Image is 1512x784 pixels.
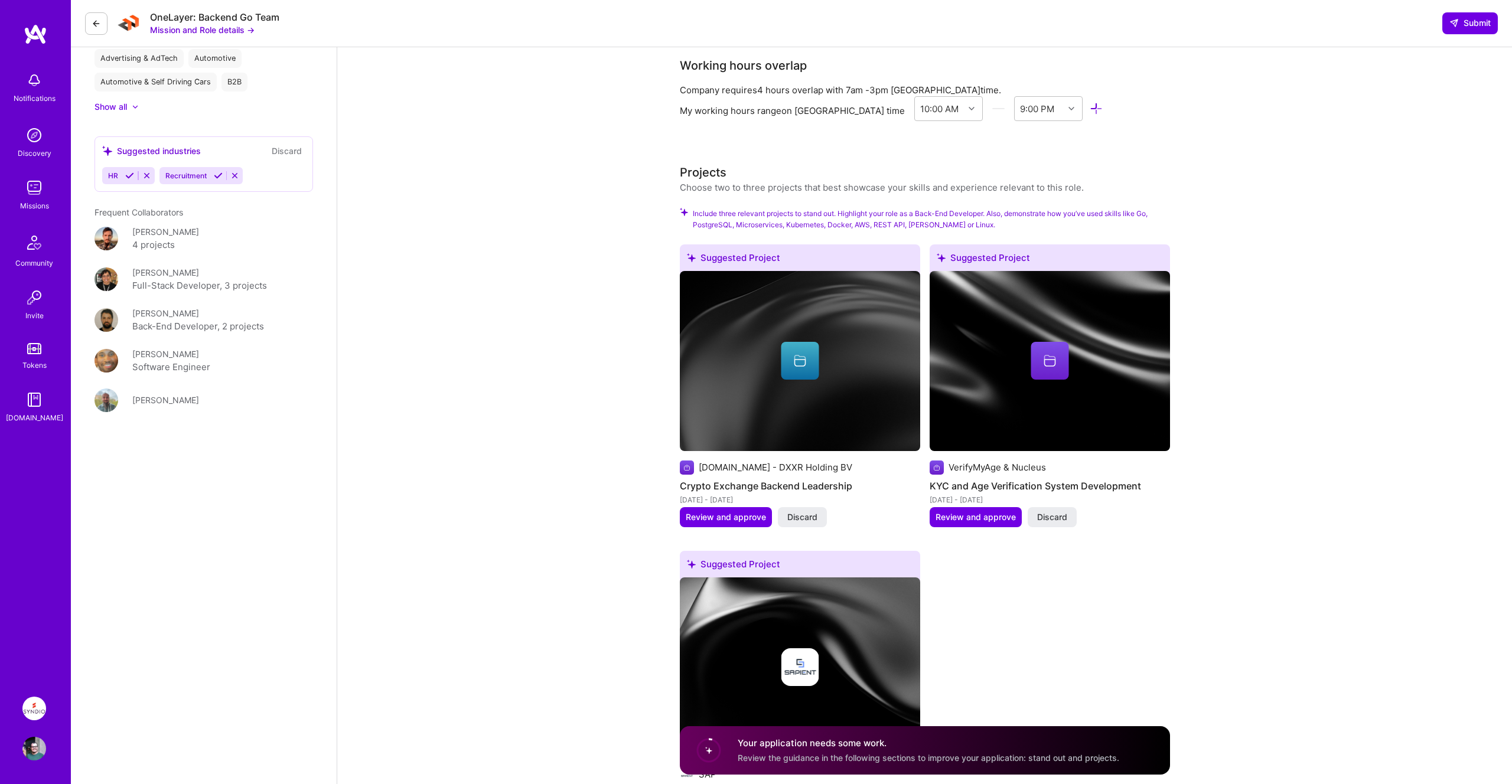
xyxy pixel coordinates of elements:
[22,286,46,309] img: Invite
[930,460,944,475] img: Company logo
[15,257,53,269] div: Community
[94,349,118,373] img: User Avatar
[1449,17,1491,29] span: Submit
[108,171,118,180] span: HR
[221,73,247,92] div: B2B
[94,227,118,250] img: User Avatar
[22,359,47,371] div: Tokens
[1037,511,1067,523] span: Discard
[92,19,101,28] i: icon LeftArrowDark
[150,24,255,36] button: Mission and Role details →
[94,226,313,252] a: User Avatar[PERSON_NAME]4 projects
[687,253,696,262] i: icon SuggestedTeams
[680,208,688,216] i: Check
[6,411,63,424] div: [DOMAIN_NAME]
[738,737,1119,749] h4: Your application needs some work.
[94,388,118,412] img: User Avatar
[930,271,1170,451] img: cover
[268,144,305,158] button: Discard
[693,208,1170,230] span: Include three relevant projects to stand out. Highlight your role as a Back-End Developer. Also, ...
[125,171,134,180] i: Accept
[94,267,118,291] img: User Avatar
[920,102,959,115] div: 10:00 AM
[992,102,1005,116] i: icon HorizontalInLineDivider
[132,394,199,406] div: [PERSON_NAME]
[778,507,827,527] button: Discard
[680,271,920,451] img: cover
[680,244,920,276] div: Suggested Project
[22,388,46,411] img: guide book
[699,461,852,473] div: [DOMAIN_NAME] - DXXR Holding BV
[930,244,1170,276] div: Suggested Project
[680,507,772,527] button: Review and approve
[937,253,946,262] i: icon SuggestedTeams
[781,648,819,686] img: Company logo
[680,494,920,506] div: [DATE] - [DATE]
[20,228,48,257] img: Community
[22,697,46,720] img: Syndio: CCA Workflow Orchestration Migration
[24,24,47,45] img: logo
[94,388,313,412] a: User Avatar[PERSON_NAME]
[117,12,141,35] img: Company Logo
[846,84,888,96] span: 7am - 3pm
[680,181,1084,194] div: Choose two to three projects that best showcase your skills and experience relevant to this role.
[949,461,1046,473] div: VerifyMyAge & Nucleus
[686,511,766,523] span: Review and approve
[680,478,920,494] h4: Crypto Exchange Backend Leadership
[969,106,975,112] i: icon Chevron
[94,266,313,293] a: User Avatar[PERSON_NAME]Full-Stack Developer, 3 projects
[680,577,920,757] img: cover
[20,200,49,212] div: Missions
[142,171,151,180] i: Reject
[687,560,696,569] i: icon SuggestedTeams
[132,360,210,374] div: Software Engineer
[132,226,199,238] div: [PERSON_NAME]
[94,49,184,68] div: Advertising & AdTech
[19,737,49,760] a: User Avatar
[1449,18,1459,28] i: icon SendLight
[1020,102,1054,115] div: 9:00 PM
[102,145,201,157] div: Suggested industries
[19,697,49,720] a: Syndio: CCA Workflow Orchestration Migration
[22,123,46,147] img: discovery
[1068,106,1074,112] i: icon Chevron
[150,11,279,24] div: OneLayer: Backend Go Team
[214,171,223,180] i: Accept
[680,104,905,117] div: My working hours range on [GEOGRAPHIC_DATA] time
[165,171,207,180] span: Recruitment
[94,307,313,334] a: User Avatar[PERSON_NAME]Back-End Developer, 2 projects
[14,92,56,104] div: Notifications
[18,147,51,159] div: Discovery
[930,507,1022,527] button: Review and approve
[132,266,199,279] div: [PERSON_NAME]
[22,737,46,760] img: User Avatar
[94,348,313,374] a: User Avatar[PERSON_NAME]Software Engineer
[22,68,46,92] img: bell
[936,511,1016,523] span: Review and approve
[680,551,920,582] div: Suggested Project
[230,171,239,180] i: Reject
[94,101,127,113] div: Show all
[738,753,1119,763] span: Review the guidance in the following sections to improve your application: stand out and projects.
[188,49,242,68] div: Automotive
[132,238,175,252] div: 4 projects
[94,73,217,92] div: Automotive & Self Driving Cars
[680,84,1152,96] div: Company requires 4 hours overlap with [GEOGRAPHIC_DATA] time.
[94,308,118,332] img: User Avatar
[1442,12,1498,34] button: Submit
[132,279,267,293] div: Full-Stack Developer, 3 projects
[27,343,41,354] img: tokens
[930,494,1170,506] div: [DATE] - [DATE]
[930,478,1170,494] h4: KYC and Age Verification System Development
[132,348,199,360] div: [PERSON_NAME]
[680,460,694,475] img: Company logo
[680,164,726,181] div: Projects
[680,57,807,74] div: Working hours overlap
[102,146,112,156] i: icon SuggestedTeams
[94,207,183,217] span: Frequent Collaborators
[132,307,199,319] div: [PERSON_NAME]
[25,309,44,322] div: Invite
[787,511,817,523] span: Discard
[132,319,264,334] div: Back-End Developer, 2 projects
[1028,507,1077,527] button: Discard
